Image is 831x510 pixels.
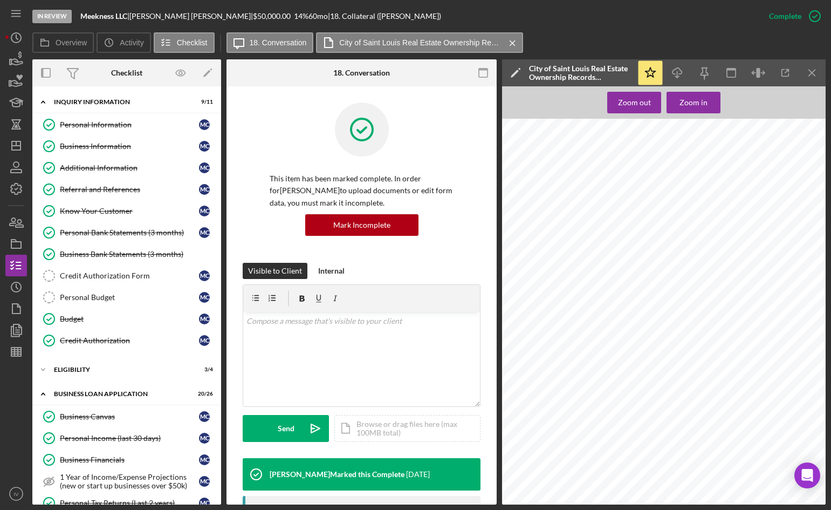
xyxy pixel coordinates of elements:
div: Credit Authorization [60,336,199,345]
div: Send [278,415,294,442]
div: [PERSON_NAME] [PERSON_NAME] | [129,12,253,21]
div: Complete [769,5,801,27]
div: | 18. Collateral ([PERSON_NAME]) [328,12,441,21]
button: 18. Conversation [226,32,314,53]
div: Internal [318,263,345,279]
div: Personal Bank Statements (3 months) [60,228,199,237]
div: [PERSON_NAME] Marked this Complete [270,470,404,479]
a: Business InformationMC [38,135,216,157]
div: M C [199,119,210,130]
div: Additional Information [60,164,199,172]
div: M C [199,270,210,281]
label: Checklist [177,38,208,47]
div: | [80,12,129,21]
a: Additional InformationMC [38,157,216,179]
div: M C [199,292,210,303]
div: In Review [32,10,72,23]
label: City of Saint Louis Real Estate Ownership Records [STREET_ADDRESS]pdf [339,38,501,47]
a: Business FinancialsMC [38,449,216,471]
a: Personal Income (last 30 days)MC [38,427,216,449]
div: 60 mo [308,12,328,21]
button: Checklist [154,32,215,53]
button: Send [243,415,329,442]
div: 9 / 11 [194,99,213,105]
div: Business Information [60,142,199,151]
div: Visible to Client [248,263,302,279]
div: Personal Information [60,120,199,129]
div: ELIGIBILITY [54,366,186,373]
div: M C [199,411,210,422]
div: 14 % [294,12,308,21]
a: BudgetMC [38,308,216,330]
div: 18. Conversation [333,69,390,77]
button: IV [5,483,27,505]
div: Personal Tax Returns (Last 2 years) [60,499,199,507]
label: Overview [56,38,87,47]
button: Activity [97,32,150,53]
label: Activity [120,38,143,47]
a: Personal Bank Statements (3 months)MC [38,222,216,243]
a: Referral and ReferencesMC [38,179,216,200]
div: Business Bank Statements (3 months) [60,250,215,259]
a: Personal BudgetMC [38,287,216,308]
div: Zoom in [679,92,708,113]
div: M C [199,335,210,346]
a: Personal InformationMC [38,114,216,135]
div: Credit Authorization Form [60,271,199,280]
div: Business Financials [60,455,199,464]
a: Credit Authorization FormMC [38,265,216,287]
b: Meekness LLC [80,11,127,21]
div: M C [199,184,210,195]
div: INQUIRY INFORMATION [54,99,186,105]
div: Zoom out [618,92,651,113]
a: Know Your CustomerMC [38,200,216,222]
div: City of Saint Louis Real Estate Ownership Records [STREET_ADDRESS]pdf [529,64,631,81]
div: $50,000.00 [253,12,294,21]
div: M C [199,162,210,173]
div: M C [199,314,210,324]
button: Mark Incomplete [305,214,418,236]
button: Zoom in [667,92,720,113]
div: Checklist [111,69,142,77]
div: M C [199,227,210,238]
div: M C [199,498,210,508]
p: This item has been marked complete. In order for [PERSON_NAME] to upload documents or edit form d... [270,173,454,209]
div: M C [199,141,210,152]
button: Visible to Client [243,263,307,279]
div: Business Canvas [60,412,199,421]
div: Open Intercom Messenger [794,463,820,488]
div: Budget [60,315,199,323]
button: City of Saint Louis Real Estate Ownership Records [STREET_ADDRESS]pdf [316,32,523,53]
button: Complete [758,5,826,27]
label: 18. Conversation [250,38,307,47]
div: Personal Income (last 30 days) [60,434,199,443]
div: M C [199,476,210,487]
div: M C [199,206,210,216]
text: IV [13,491,19,497]
div: Mark Incomplete [333,214,390,236]
a: Business Bank Statements (3 months) [38,243,216,265]
div: Know Your Customer [60,207,199,215]
a: Business CanvasMC [38,406,216,427]
a: Credit AuthorizationMC [38,330,216,351]
div: 20 / 26 [194,391,213,397]
div: 1 Year of Income/Expense Projections (new or start up businesses over $50k) [60,473,199,490]
a: 1 Year of Income/Expense Projections (new or start up businesses over $50k)MC [38,471,216,492]
div: 3 / 4 [194,366,213,373]
button: Internal [313,263,350,279]
button: Overview [32,32,94,53]
div: M C [199,433,210,444]
div: BUSINESS LOAN APPLICATION [54,391,186,397]
button: Zoom out [607,92,661,113]
div: Personal Budget [60,293,199,302]
time: 2025-08-08 14:47 [406,470,430,479]
div: M C [199,454,210,465]
div: Referral and References [60,185,199,194]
